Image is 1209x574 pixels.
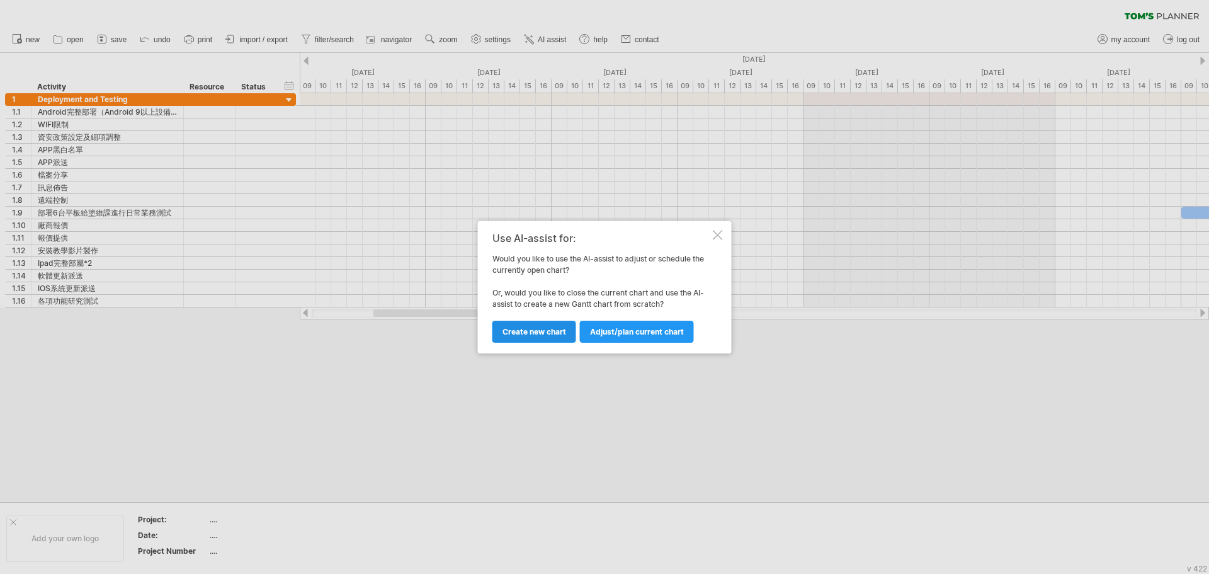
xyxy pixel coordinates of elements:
[492,232,710,244] div: Use AI-assist for:
[492,232,710,342] div: Would you like to use the AI-assist to adjust or schedule the currently open chart? Or, would you...
[580,321,694,343] a: Adjust/plan current chart
[492,321,576,343] a: Create new chart
[590,327,684,336] span: Adjust/plan current chart
[502,327,566,336] span: Create new chart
